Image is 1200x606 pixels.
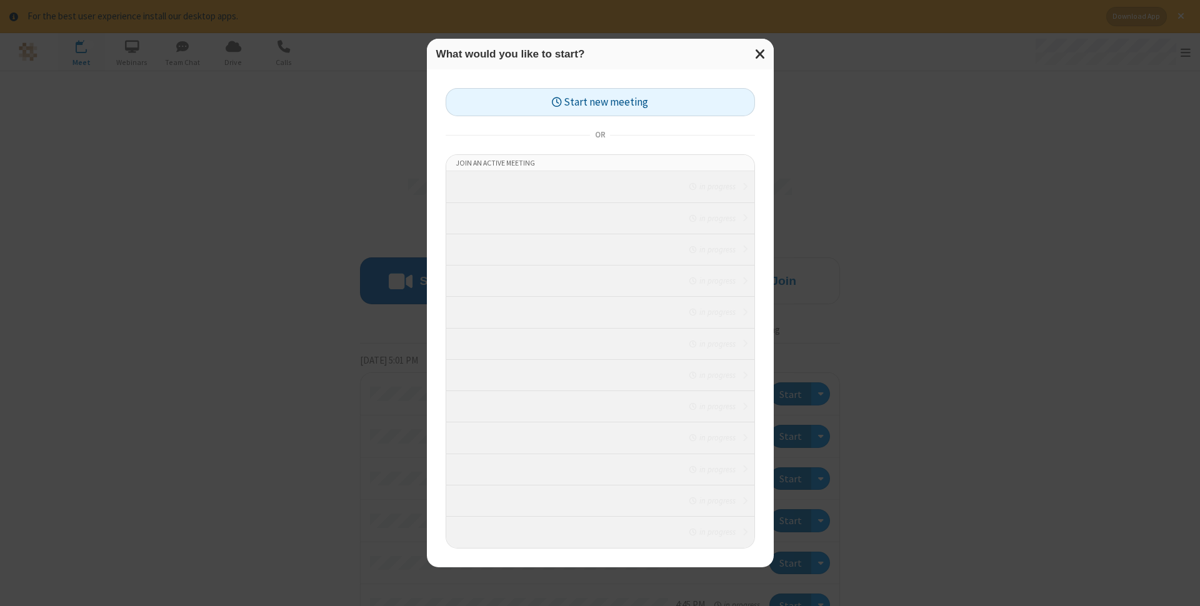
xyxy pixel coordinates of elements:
[689,464,735,475] em: in progress
[689,306,735,318] em: in progress
[689,400,735,412] em: in progress
[689,338,735,350] em: in progress
[689,212,735,224] em: in progress
[689,369,735,381] em: in progress
[689,526,735,538] em: in progress
[689,275,735,287] em: in progress
[689,181,735,192] em: in progress
[436,48,764,60] h3: What would you like to start?
[446,155,754,171] li: Join an active meeting
[590,127,610,144] span: or
[446,88,755,116] button: Start new meeting
[689,495,735,507] em: in progress
[747,39,774,69] button: Close modal
[689,432,735,444] em: in progress
[689,244,735,256] em: in progress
